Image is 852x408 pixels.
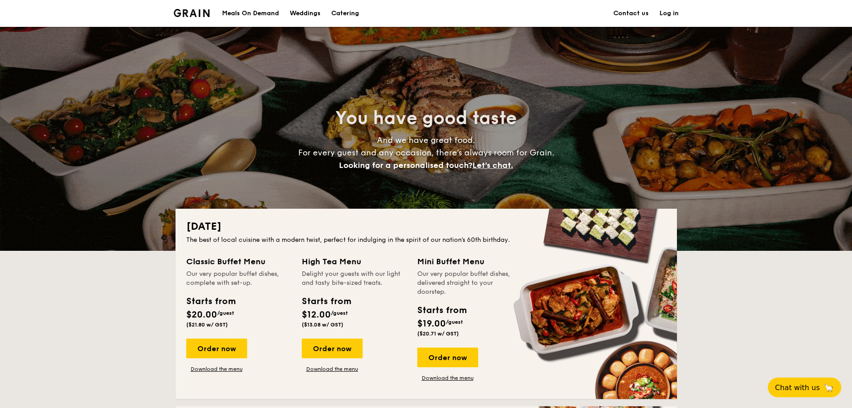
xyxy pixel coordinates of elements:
[302,365,363,373] a: Download the menu
[186,322,228,328] span: ($21.80 w/ GST)
[331,310,348,316] span: /guest
[186,339,247,358] div: Order now
[417,270,522,296] div: Our very popular buffet dishes, delivered straight to your doorstep.
[417,374,478,382] a: Download the menu
[186,236,666,245] div: The best of local cuisine with a modern twist, perfect for indulging in the spirit of our nation’...
[302,295,351,308] div: Starts from
[302,255,407,268] div: High Tea Menu
[186,365,247,373] a: Download the menu
[823,382,834,393] span: 🦙
[186,295,235,308] div: Starts from
[417,255,522,268] div: Mini Buffet Menu
[302,270,407,288] div: Delight your guests with our light and tasty bite-sized treats.
[775,383,820,392] span: Chat with us
[186,270,291,288] div: Our very popular buffet dishes, complete with set-up.
[186,219,666,234] h2: [DATE]
[302,309,331,320] span: $12.00
[417,318,446,329] span: $19.00
[417,348,478,367] div: Order now
[417,304,466,317] div: Starts from
[446,319,463,325] span: /guest
[217,310,234,316] span: /guest
[302,339,363,358] div: Order now
[768,378,841,397] button: Chat with us🦙
[174,9,210,17] img: Grain
[174,9,210,17] a: Logotype
[186,309,217,320] span: $20.00
[417,331,459,337] span: ($20.71 w/ GST)
[302,322,343,328] span: ($13.08 w/ GST)
[186,255,291,268] div: Classic Buffet Menu
[472,160,513,170] span: Let's chat.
